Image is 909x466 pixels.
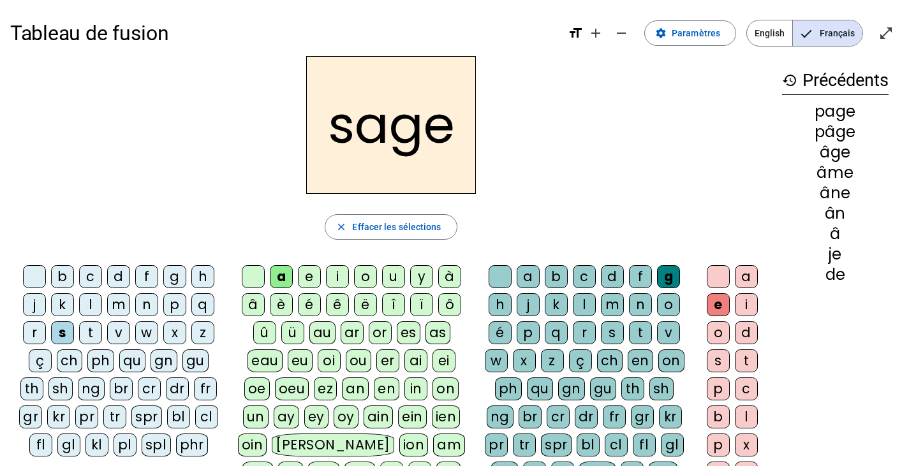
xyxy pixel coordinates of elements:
[707,349,730,372] div: s
[29,433,52,456] div: fl
[878,25,894,41] mat-icon: open_in_full
[79,265,102,288] div: c
[609,20,634,46] button: Diminuer la taille de la police
[354,293,377,316] div: ë
[573,293,596,316] div: l
[517,293,540,316] div: j
[342,377,369,400] div: an
[432,377,459,400] div: on
[425,321,450,344] div: as
[782,124,889,140] div: pâge
[309,321,336,344] div: au
[364,405,394,428] div: ain
[191,321,214,344] div: z
[404,349,427,372] div: ai
[782,73,797,88] mat-icon: history
[114,433,137,456] div: pl
[438,265,461,288] div: à
[119,349,145,372] div: qu
[103,405,126,428] div: tr
[166,377,189,400] div: dr
[601,265,624,288] div: d
[735,265,758,288] div: a
[298,265,321,288] div: e
[489,293,512,316] div: h
[513,433,536,456] div: tr
[107,293,130,316] div: m
[545,265,568,288] div: b
[433,433,465,456] div: am
[29,349,52,372] div: ç
[410,265,433,288] div: y
[163,293,186,316] div: p
[398,405,427,428] div: ein
[793,20,862,46] span: Français
[194,377,217,400] div: fr
[545,321,568,344] div: q
[410,293,433,316] div: ï
[382,293,405,316] div: î
[176,433,209,456] div: phr
[735,321,758,344] div: d
[573,265,596,288] div: c
[107,321,130,344] div: v
[575,405,598,428] div: dr
[601,321,624,344] div: s
[601,293,624,316] div: m
[517,265,540,288] div: a
[489,321,512,344] div: é
[541,349,564,372] div: z
[629,293,652,316] div: n
[325,214,457,240] button: Effacer les sélections
[631,405,654,428] div: gr
[747,20,792,46] span: English
[707,433,730,456] div: p
[244,377,270,400] div: oe
[48,377,73,400] div: sh
[151,349,177,372] div: gn
[621,377,644,400] div: th
[87,349,114,372] div: ph
[135,293,158,316] div: n
[657,321,680,344] div: v
[657,293,680,316] div: o
[558,377,585,400] div: gn
[519,405,542,428] div: br
[191,265,214,288] div: h
[163,321,186,344] div: x
[782,165,889,180] div: âme
[75,405,98,428] div: pr
[432,405,461,428] div: ien
[659,405,682,428] div: kr
[649,377,674,400] div: sh
[163,265,186,288] div: g
[404,377,427,400] div: in
[397,321,420,344] div: es
[47,405,70,428] div: kr
[707,377,730,400] div: p
[354,265,377,288] div: o
[195,405,218,428] div: cl
[782,267,889,282] div: de
[513,349,536,372] div: x
[314,377,337,400] div: ez
[735,433,758,456] div: x
[248,349,283,372] div: eau
[399,433,429,456] div: ion
[382,265,405,288] div: u
[20,377,43,400] div: th
[547,405,570,428] div: cr
[545,293,568,316] div: k
[275,377,309,400] div: oeu
[605,433,628,456] div: cl
[782,104,889,119] div: page
[79,293,102,316] div: l
[272,433,394,456] div: [PERSON_NAME]
[655,27,667,39] mat-icon: settings
[633,433,656,456] div: fl
[672,25,720,41] span: Paramètres
[707,293,730,316] div: e
[590,377,616,400] div: gu
[369,321,392,344] div: or
[438,293,461,316] div: ô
